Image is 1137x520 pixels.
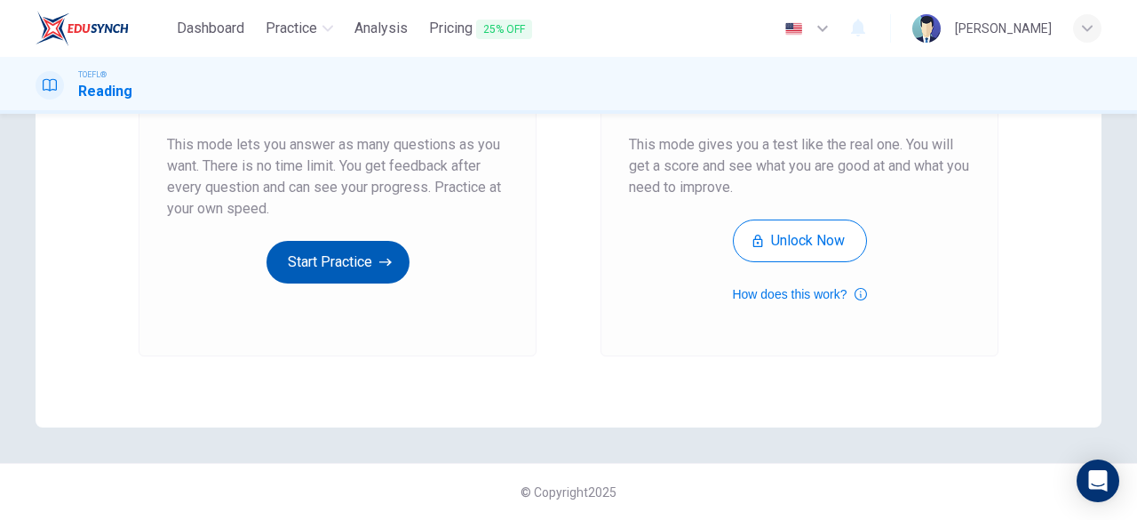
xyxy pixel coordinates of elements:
[476,20,532,39] span: 25% OFF
[36,11,170,46] a: EduSynch logo
[1077,460,1119,502] div: Open Intercom Messenger
[36,11,129,46] img: EduSynch logo
[78,68,107,81] span: TOEFL®
[629,134,970,198] span: This mode gives you a test like the real one. You will get a score and see what you are good at a...
[177,18,244,39] span: Dashboard
[170,12,251,45] a: Dashboard
[354,18,408,39] span: Analysis
[170,12,251,44] button: Dashboard
[912,14,941,43] img: Profile picture
[78,81,132,102] h1: Reading
[266,241,409,284] button: Start Practice
[266,18,317,39] span: Practice
[347,12,415,44] button: Analysis
[733,220,867,262] button: Unlock Now
[429,18,532,40] span: Pricing
[167,134,508,220] span: This mode lets you answer as many questions as you want. There is no time limit. You get feedback...
[732,284,866,305] button: How does this work?
[521,485,616,500] span: © Copyright 2025
[347,12,415,45] a: Analysis
[783,22,805,36] img: en
[258,12,340,44] button: Practice
[422,12,539,45] button: Pricing25% OFF
[955,18,1052,39] div: [PERSON_NAME]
